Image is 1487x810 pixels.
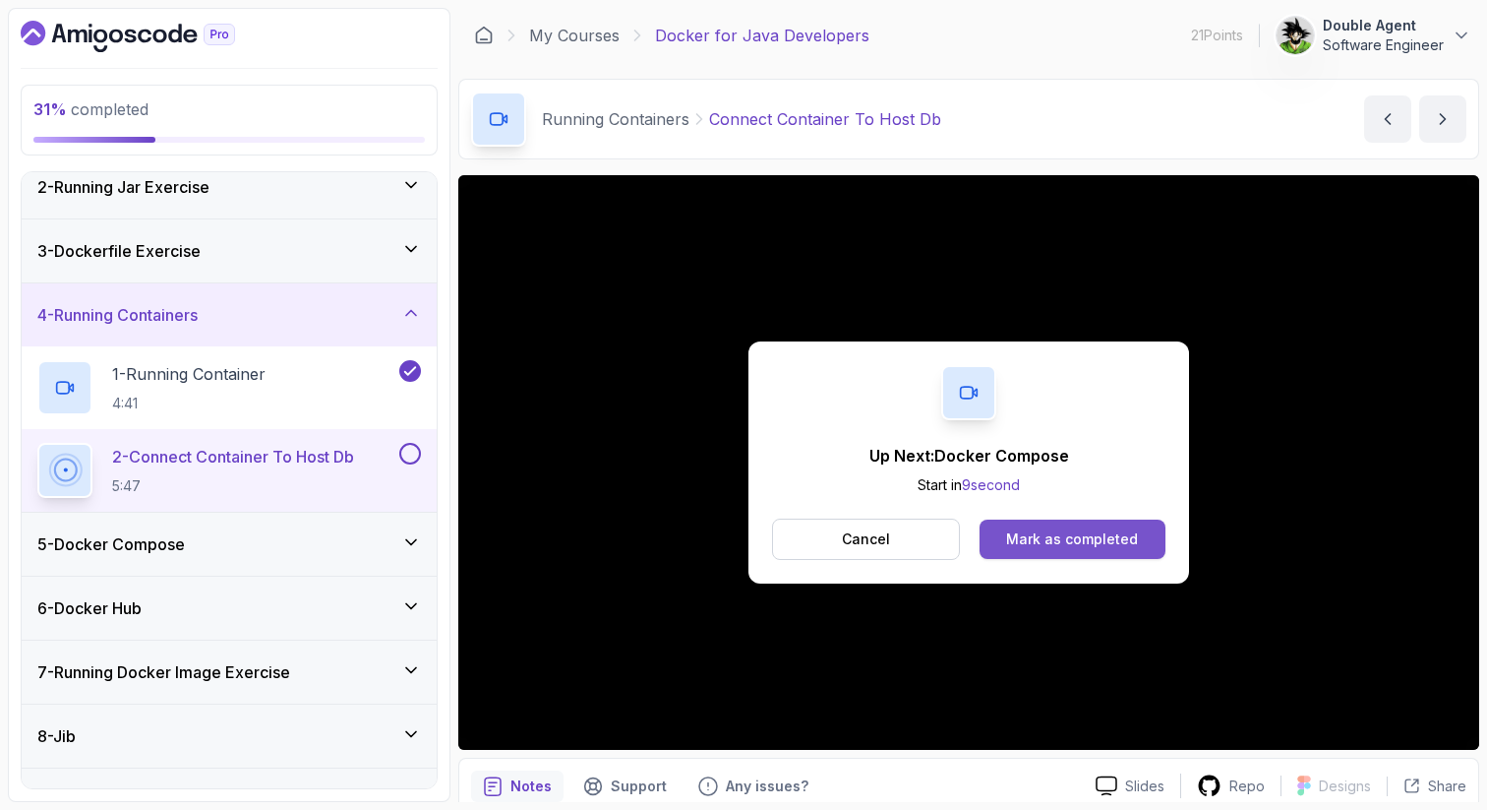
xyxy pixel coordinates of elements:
img: user profile image [1277,17,1314,54]
h3: 2 - Running Jar Exercise [37,175,209,199]
button: 6-Docker Hub [22,577,437,640]
p: Double Agent [1323,16,1444,35]
button: Mark as completed [980,520,1165,559]
h3: 7 - Running Docker Image Exercise [37,660,290,684]
button: Cancel [772,519,960,560]
a: My Courses [529,24,620,47]
p: Repo [1229,777,1265,796]
span: 31 % [33,99,67,119]
h3: 3 - Dockerfile Exercise [37,239,201,263]
button: Feedback button [686,771,820,802]
button: previous content [1364,95,1411,143]
p: Slides [1125,777,1164,796]
span: 9 second [962,476,1020,493]
p: 2 - Connect Container To Host Db [112,445,354,468]
p: Notes [510,777,552,796]
p: Software Engineer [1323,35,1444,55]
h3: 8 - Jib [37,724,76,748]
p: Support [611,777,667,796]
button: 3-Dockerfile Exercise [22,219,437,282]
button: 8-Jib [22,705,437,768]
button: 4-Running Containers [22,283,437,346]
button: next content [1419,95,1466,143]
a: Repo [1181,774,1280,798]
h3: 6 - Docker Hub [37,596,142,620]
p: Cancel [842,530,890,549]
button: 7-Running Docker Image Exercise [22,641,437,704]
p: Up Next: Docker Compose [869,444,1069,467]
button: Share [1387,777,1466,796]
button: Support button [571,771,679,802]
p: 1 - Running Container [112,362,266,386]
p: 5:47 [112,476,354,496]
a: Dashboard [21,21,280,52]
button: 5-Docker Compose [22,513,437,576]
p: Docker for Java Developers [655,24,869,47]
button: 2-Running Jar Exercise [22,156,437,218]
span: completed [33,99,149,119]
div: Mark as completed [1006,530,1138,549]
button: user profile imageDouble AgentSoftware Engineer [1276,16,1471,55]
button: notes button [471,771,564,802]
button: 1-Running Container4:41 [37,360,421,415]
a: Dashboard [474,26,494,45]
h3: 4 - Running Containers [37,303,198,327]
p: Start in [869,475,1069,495]
p: Designs [1319,777,1371,796]
p: Running Containers [542,107,689,131]
a: Slides [1080,776,1180,796]
p: 21 Points [1191,26,1243,45]
h3: 5 - Docker Compose [37,532,185,556]
p: Connect Container To Host Db [709,107,941,131]
button: 2-Connect Container To Host Db5:47 [37,443,421,498]
iframe: 2 - Connect Container to Host DB [458,175,1479,750]
p: 4:41 [112,394,266,413]
p: Share [1428,777,1466,796]
p: Any issues? [726,777,808,796]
